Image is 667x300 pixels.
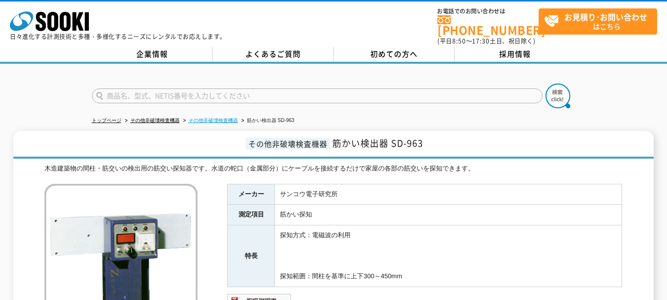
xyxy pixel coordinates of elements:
a: [PHONE_NUMBER] [437,15,539,36]
span: 8:50 [452,37,466,45]
strong: お見積り･お問い合わせ [564,11,647,23]
th: 測定項目 [228,205,275,225]
td: 探知方式：電磁波の利用 探知範囲：間柱を基準に上下300～450mm [275,225,622,287]
a: 採用情報 [455,47,576,62]
span: その他非破壊検査機器 [246,138,330,149]
span: 17:30 [472,37,490,45]
td: サンコウ電子研究所 [275,184,622,205]
th: メーカー [228,184,275,205]
a: 初めての方へ [334,47,455,62]
span: 初めての方へ [370,48,418,59]
a: トップページ [92,118,121,123]
div: 木造建築物の間柱・筋交いの検出用の筋交い探知器です。水道の蛇口（金属部分）にケーブルを接続するだけで家屋の各部の筋交いを探知できます。 [44,164,622,174]
span: はこちら [544,9,657,34]
img: btn_search.png [546,84,570,108]
input: 商品名、型式、NETIS番号を入力してください [92,88,543,103]
p: 日々進化する計測技術と多種・多様化するニーズにレンタルでお応えします。 [10,34,226,40]
li: 筋かい検出器 SD-963 [239,116,295,126]
a: お見積り･お問い合わせはこちら [539,8,657,35]
span: (平日 ～ 土日、祝日除く) [437,37,535,45]
th: 特長 [228,225,275,287]
a: その他非破壊検査機器 [189,118,238,123]
a: よくあるご質問 [213,47,334,62]
a: その他非破壊検査機器 [130,118,180,123]
a: 企業情報 [92,47,213,62]
td: 筋かい探知 [275,205,622,225]
span: お電話でのお問い合わせは [437,8,539,14]
span: 筋かい検出器 SD-963 [332,136,423,150]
